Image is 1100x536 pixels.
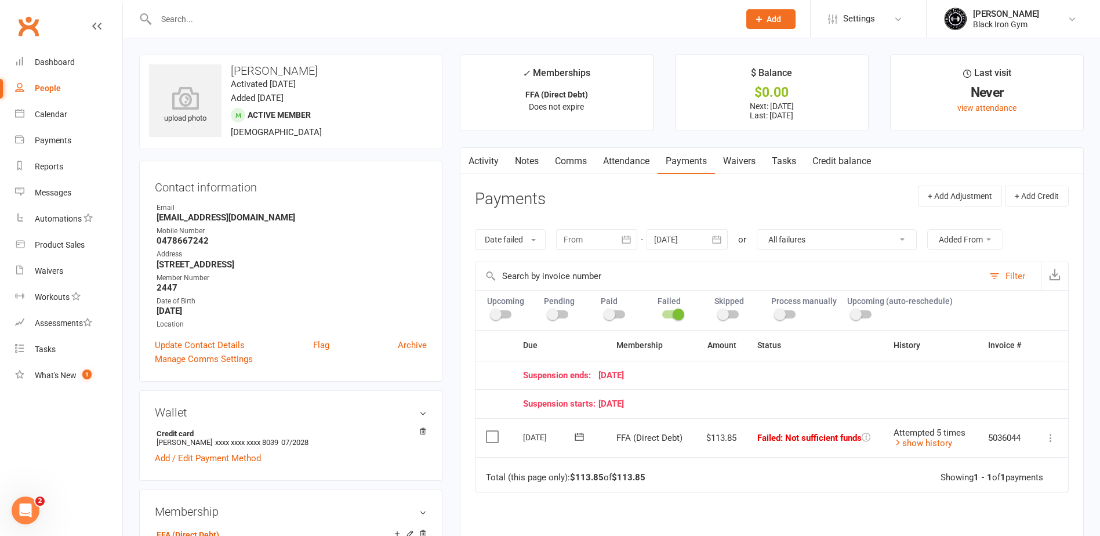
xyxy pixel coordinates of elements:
[157,273,427,284] div: Member Number
[523,371,598,381] span: Suspension ends:
[513,331,606,360] th: Due
[767,15,781,24] span: Add
[15,75,122,102] a: People
[764,148,804,175] a: Tasks
[231,127,322,137] span: [DEMOGRAPHIC_DATA]
[957,103,1016,113] a: view attendance
[918,186,1002,207] button: + Add Adjustment
[155,451,261,465] a: Add / Edit Payment Method
[747,331,883,360] th: Status
[658,296,704,306] label: Failed
[157,283,427,293] strong: 2447
[14,12,43,41] a: Clubworx
[231,79,296,89] time: Activated [DATE]
[1005,269,1025,283] div: Filter
[714,296,761,306] label: Skipped
[15,310,122,336] a: Assessments
[35,57,75,67] div: Dashboard
[522,68,530,79] i: ✓
[153,11,731,27] input: Search...
[248,110,311,119] span: Active member
[983,262,1041,290] button: Filter
[149,86,222,125] div: upload photo
[35,318,92,328] div: Assessments
[847,296,953,306] label: Upcoming (auto-reschedule)
[35,266,63,276] div: Waivers
[523,428,576,446] div: [DATE]
[157,212,427,223] strong: [EMAIL_ADDRESS][DOMAIN_NAME]
[973,9,1039,19] div: [PERSON_NAME]
[978,331,1033,360] th: Invoice #
[523,371,1022,381] div: [DATE]
[157,306,427,316] strong: [DATE]
[155,352,253,366] a: Manage Comms Settings
[595,148,658,175] a: Attendance
[941,473,1043,483] div: Showing of payments
[15,336,122,363] a: Tasks
[398,338,427,352] a: Archive
[231,93,284,103] time: Added [DATE]
[475,190,546,208] h3: Payments
[529,102,584,111] span: Does not expire
[35,371,77,380] div: What's New
[894,438,952,448] a: show history
[15,154,122,180] a: Reports
[157,202,427,213] div: Email
[570,472,604,483] strong: $113.85
[738,233,746,247] div: or
[804,148,879,175] a: Credit balance
[475,229,546,250] button: Date failed
[157,296,427,307] div: Date of Birth
[157,319,427,330] div: Location
[15,284,122,310] a: Workouts
[157,226,427,237] div: Mobile Number
[843,6,875,32] span: Settings
[35,162,63,171] div: Reports
[757,433,862,443] span: Failed
[973,19,1039,30] div: Black Iron Gym
[974,472,992,483] strong: 1 - 1
[157,236,427,246] strong: 0478667242
[15,232,122,258] a: Product Sales
[35,84,61,93] div: People
[547,148,595,175] a: Comms
[601,296,647,306] label: Paid
[460,148,507,175] a: Activity
[35,110,67,119] div: Calendar
[695,331,747,360] th: Amount
[715,148,764,175] a: Waivers
[780,433,862,443] span: : Not sufficient funds
[155,338,245,352] a: Update Contact Details
[751,66,792,86] div: $ Balance
[149,64,433,77] h3: [PERSON_NAME]
[35,292,70,302] div: Workouts
[82,370,92,379] span: 1
[157,249,427,260] div: Address
[487,296,533,306] label: Upcoming
[486,473,645,483] div: Total (this page only): of
[612,472,645,483] strong: $113.85
[155,176,427,194] h3: Contact information
[15,206,122,232] a: Automations
[927,229,1003,250] button: Added From
[771,296,837,306] label: Process manually
[15,363,122,389] a: What's New1
[35,345,56,354] div: Tasks
[15,180,122,206] a: Messages
[215,438,278,447] span: xxxx xxxx xxxx 8039
[523,399,598,409] span: Suspension starts:
[606,331,695,360] th: Membership
[963,66,1011,86] div: Last visit
[686,86,858,99] div: $0.00
[686,102,858,120] p: Next: [DATE] Last: [DATE]
[746,9,796,29] button: Add
[901,86,1073,99] div: Never
[616,433,682,443] span: FFA (Direct Debt)
[35,136,71,145] div: Payments
[507,148,547,175] a: Notes
[15,49,122,75] a: Dashboard
[157,429,421,438] strong: Credit card
[35,497,45,506] span: 2
[15,102,122,128] a: Calendar
[313,338,329,352] a: Flag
